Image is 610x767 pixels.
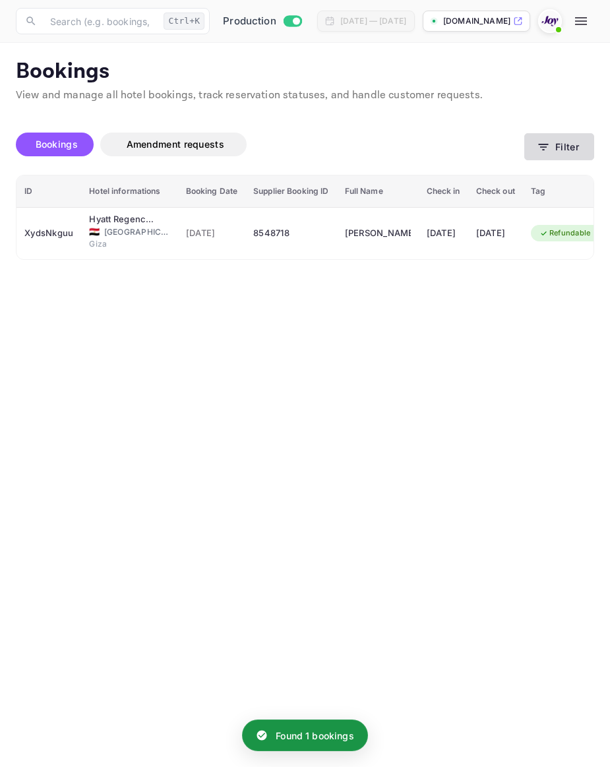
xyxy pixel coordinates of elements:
th: Tag [523,175,610,208]
th: Supplier Booking ID [245,175,336,208]
span: Amendment requests [127,138,224,150]
th: Full Name [337,175,419,208]
input: Search (e.g. bookings, documentation) [42,8,158,34]
div: Wafa Berbari [345,223,411,244]
p: View and manage all hotel bookings, track reservation statuses, and handle customer requests. [16,88,594,104]
p: [DOMAIN_NAME] [443,15,510,27]
span: Bookings [36,138,78,150]
div: 8548718 [253,223,328,244]
th: Check out [468,175,523,208]
th: ID [16,175,81,208]
div: XydsNkguu [24,223,73,244]
img: With Joy [539,11,561,32]
span: Giza [89,238,155,250]
div: Ctrl+K [164,13,204,30]
th: Check in [419,175,468,208]
th: Hotel informations [81,175,177,208]
div: [DATE] [476,223,515,244]
p: Found 1 bookings [276,729,353,743]
span: [GEOGRAPHIC_DATA] [104,226,170,238]
div: Switch to Sandbox mode [218,14,307,29]
button: Filter [524,133,594,160]
th: Booking Date [178,175,246,208]
span: Production [223,14,276,29]
div: [DATE] — [DATE] [340,15,406,27]
div: Refundable [531,225,599,241]
div: Hyatt Regency Cairo West [89,213,155,226]
p: Bookings [16,59,594,85]
span: [DATE] [186,226,238,241]
span: Egypt [89,228,100,236]
div: account-settings tabs [16,133,524,156]
div: [DATE] [427,223,460,244]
